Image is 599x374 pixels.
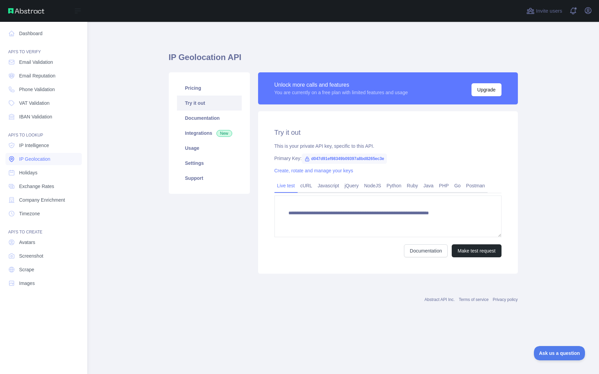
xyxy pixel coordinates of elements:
span: Email Validation [19,59,53,66]
a: Usage [177,141,242,156]
span: Exchange Rates [19,183,54,190]
span: VAT Validation [19,100,49,106]
a: VAT Validation [5,97,82,109]
span: Invite users [536,7,562,15]
div: API'S TO CREATE [5,221,82,235]
iframe: Toggle Customer Support [534,346,585,360]
button: Upgrade [471,83,501,96]
a: IP Intelligence [5,139,82,152]
a: Terms of service [459,297,489,302]
a: Email Validation [5,56,82,68]
a: Go [451,180,463,191]
a: Java [421,180,436,191]
div: API'S TO VERIFY [5,41,82,55]
span: Images [19,280,35,287]
span: IP Intelligence [19,142,49,149]
a: IBAN Validation [5,111,82,123]
a: Images [5,277,82,289]
a: Dashboard [5,27,82,40]
a: Pricing [177,81,242,96]
span: Avatars [19,239,35,246]
span: d047d91ef98349b09397a8bd8265ec3e [302,154,387,164]
h1: IP Geolocation API [169,52,518,68]
a: Email Reputation [5,70,82,82]
span: Holidays [19,169,38,176]
a: Live test [274,180,298,191]
button: Make test request [452,244,501,257]
a: NodeJS [361,180,384,191]
a: Company Enrichment [5,194,82,206]
span: Email Reputation [19,72,56,79]
span: New [216,130,232,137]
a: Javascript [315,180,342,191]
a: Ruby [404,180,421,191]
img: Abstract API [8,8,44,14]
h2: Try it out [274,128,501,137]
a: Integrations New [177,126,242,141]
div: You are currently on a free plan with limited features and usage [274,89,408,96]
a: Documentation [177,111,242,126]
span: Phone Validation [19,86,55,93]
span: IBAN Validation [19,113,52,120]
div: This is your private API key, specific to this API. [274,143,501,149]
a: Support [177,171,242,186]
a: Scrape [5,263,82,276]
a: IP Geolocation [5,153,82,165]
span: Company Enrichment [19,197,65,203]
a: Avatars [5,236,82,248]
a: cURL [298,180,315,191]
span: Scrape [19,266,34,273]
a: Phone Validation [5,83,82,96]
a: Holidays [5,167,82,179]
button: Invite users [525,5,564,16]
span: Timezone [19,210,40,217]
div: Unlock more calls and features [274,81,408,89]
a: Privacy policy [493,297,518,302]
span: Screenshot [19,253,43,259]
a: Settings [177,156,242,171]
a: Create, rotate and manage your keys [274,168,353,173]
a: PHP [436,180,452,191]
a: Screenshot [5,250,82,262]
a: jQuery [342,180,361,191]
a: Timezone [5,207,82,220]
span: IP Geolocation [19,156,50,162]
a: Abstract API Inc. [424,297,455,302]
div: Primary Key: [274,155,501,162]
a: Try it out [177,96,242,111]
a: Python [384,180,404,191]
a: Exchange Rates [5,180,82,192]
a: Documentation [404,244,448,257]
div: API'S TO LOOKUP [5,124,82,138]
a: Postman [463,180,488,191]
